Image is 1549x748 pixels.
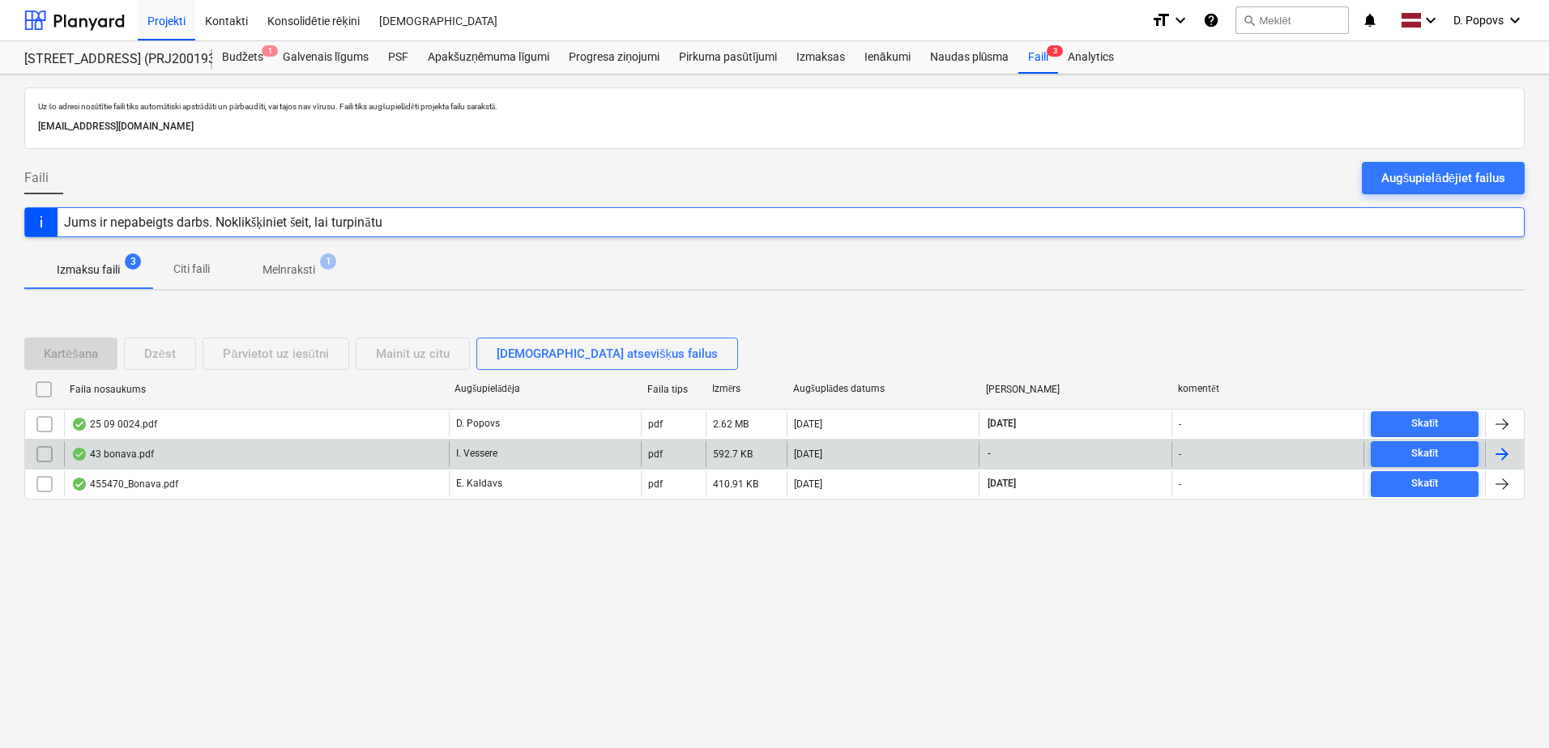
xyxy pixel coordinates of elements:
span: [DATE] [986,417,1018,431]
div: Skatīt [1411,414,1439,433]
p: [EMAIL_ADDRESS][DOMAIN_NAME] [38,118,1511,135]
button: Skatīt [1371,441,1479,467]
span: [DATE] [986,477,1018,491]
div: [DATE] [794,419,822,430]
div: Faili [1018,41,1058,74]
div: pdf [648,478,663,490]
button: Meklēt [1235,6,1349,34]
a: Naudas plūsma [920,41,1019,74]
p: Melnraksti [262,261,315,278]
button: [DEMOGRAPHIC_DATA] atsevišķus failus [476,338,738,370]
a: Izmaksas [787,41,855,74]
span: D. Popovs [1453,14,1504,27]
span: 3 [125,253,141,270]
a: Budžets1 [212,41,273,74]
p: Izmaksu faili [57,261,120,278]
div: [DATE] [794,448,822,460]
div: [PERSON_NAME] [986,384,1166,395]
a: Galvenais līgums [273,41,378,74]
div: Skatīt [1411,474,1439,493]
p: Uz šo adresi nosūtītie faili tiks automātiski apstrādāti un pārbaudīti, vai tajos nav vīrusu. Fai... [38,101,1511,112]
span: 1 [262,45,278,57]
div: Budžets [212,41,273,74]
div: Izmērs [712,383,780,395]
span: 3 [1047,45,1063,57]
div: - [1179,448,1181,460]
div: [DEMOGRAPHIC_DATA] atsevišķus failus [497,343,718,364]
span: Faili [24,168,49,188]
span: - [986,447,992,461]
div: [DATE] [794,478,822,490]
div: pdf [648,419,663,430]
button: Augšupielādējiet failus [1362,162,1525,194]
a: Progresa ziņojumi [559,41,669,74]
a: Ienākumi [855,41,920,74]
div: Faila nosaukums [70,384,442,395]
div: Augšuplādes datums [793,383,973,395]
div: OCR pabeigts [71,418,87,431]
i: keyboard_arrow_down [1171,11,1190,30]
a: PSF [378,41,418,74]
div: 25 09 0024.pdf [71,418,157,431]
div: Faila tips [647,384,699,395]
span: search [1243,14,1256,27]
p: I. Vessere [456,447,497,461]
p: Citi faili [172,261,211,278]
a: Analytics [1058,41,1124,74]
div: 455470_Bonava.pdf [71,478,178,491]
div: komentēt [1178,383,1358,395]
iframe: Chat Widget [1468,670,1549,748]
div: pdf [648,448,663,460]
p: E. Kaldavs [456,477,502,491]
div: 410.91 KB [713,478,758,490]
i: format_size [1151,11,1171,30]
p: D. Popovs [456,417,500,431]
div: - [1179,478,1181,490]
div: Augšupielādējiet failus [1381,168,1505,189]
button: Skatīt [1371,411,1479,437]
div: 2.62 MB [713,419,749,430]
i: Zināšanu pamats [1203,11,1219,30]
a: Apakšuzņēmuma līgumi [418,41,559,74]
div: - [1179,419,1181,430]
div: Skatīt [1411,444,1439,463]
div: [STREET_ADDRESS] (PRJ2001934) 2601941 [24,51,193,68]
div: OCR pabeigts [71,478,87,491]
div: 592.7 KB [713,448,753,460]
div: Augšupielādēja [454,383,634,395]
div: 43 bonava.pdf [71,448,154,461]
a: Pirkuma pasūtījumi [669,41,787,74]
a: Faili3 [1018,41,1058,74]
i: keyboard_arrow_down [1505,11,1525,30]
span: 1 [320,253,336,270]
div: OCR pabeigts [71,448,87,461]
div: Jums ir nepabeigts darbs. Noklikšķiniet šeit, lai turpinātu [64,215,382,230]
i: notifications [1362,11,1378,30]
i: keyboard_arrow_down [1421,11,1440,30]
button: Skatīt [1371,471,1479,497]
